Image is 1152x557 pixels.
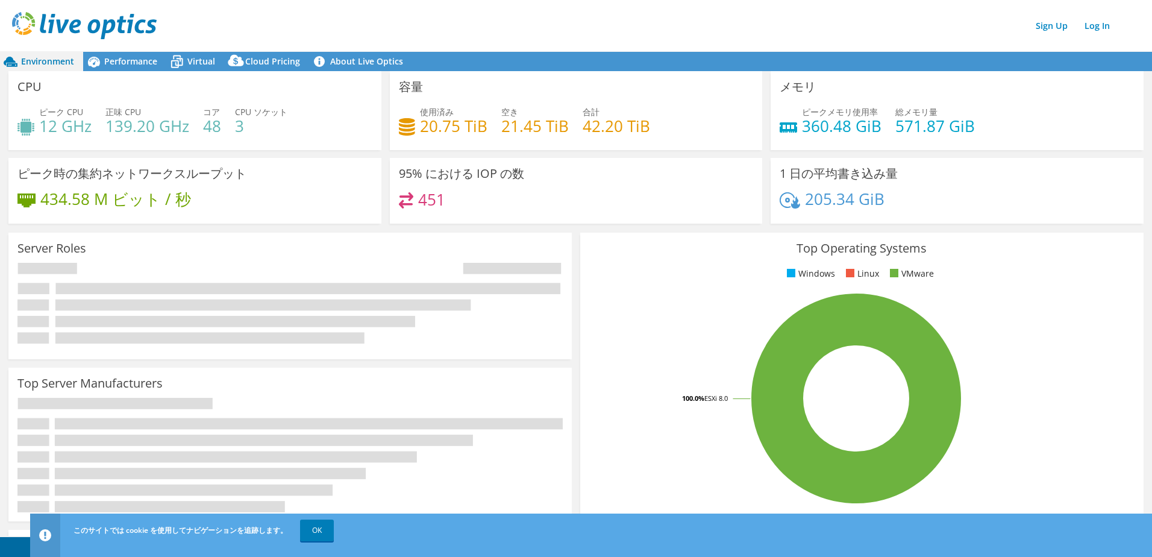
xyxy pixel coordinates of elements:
li: VMware [887,267,934,280]
h4: 42.20 TiB [583,119,650,133]
h3: 1 日の平均書き込み量 [780,167,898,180]
span: ピーク CPU [39,106,83,118]
h4: 48 [203,119,221,133]
li: Linux [843,267,879,280]
span: 使用済み [420,106,454,118]
h4: 20.75 TiB [420,119,487,133]
h4: 451 [418,193,445,206]
span: 空き [501,106,518,118]
span: Environment [21,55,74,67]
h4: 21.45 TiB [501,119,569,133]
tspan: 100.0% [682,394,704,403]
span: 総メモリ量 [895,106,938,118]
h4: 205.34 GiB [805,192,884,206]
h3: ピーク時の集約ネットワークスループット [17,167,246,180]
span: CPU ソケット [235,106,287,118]
h4: 434.58 M ビット / 秒 [40,192,191,206]
h4: 571.87 GiB [895,119,975,133]
span: Virtual [187,55,215,67]
h3: 95% における IOP の数 [399,167,524,180]
a: OK [300,520,334,541]
a: Sign Up [1030,17,1074,34]
h4: 139.20 GHz [105,119,189,133]
h3: メモリ [780,80,816,93]
h3: Top Operating Systems [589,242,1135,255]
span: Cloud Pricing [245,55,300,67]
h4: 3 [235,119,287,133]
a: Log In [1078,17,1116,34]
h4: 12 GHz [39,119,92,133]
h3: Server Roles [17,242,86,255]
span: Performance [104,55,157,67]
h3: Top Server Manufacturers [17,377,163,390]
span: コア [203,106,220,118]
h4: 360.48 GiB [802,119,881,133]
span: 合計 [583,106,599,118]
span: ピークメモリ使用率 [802,106,878,118]
img: live_optics_svg.svg [12,12,157,39]
h3: CPU [17,80,42,93]
span: 正味 CPU [105,106,141,118]
h3: 容量 [399,80,423,93]
tspan: ESXi 8.0 [704,394,728,403]
li: Windows [784,267,835,280]
span: このサイトでは cookie を使用してナビゲーションを追跡します。 [74,525,287,535]
a: About Live Optics [309,52,412,71]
